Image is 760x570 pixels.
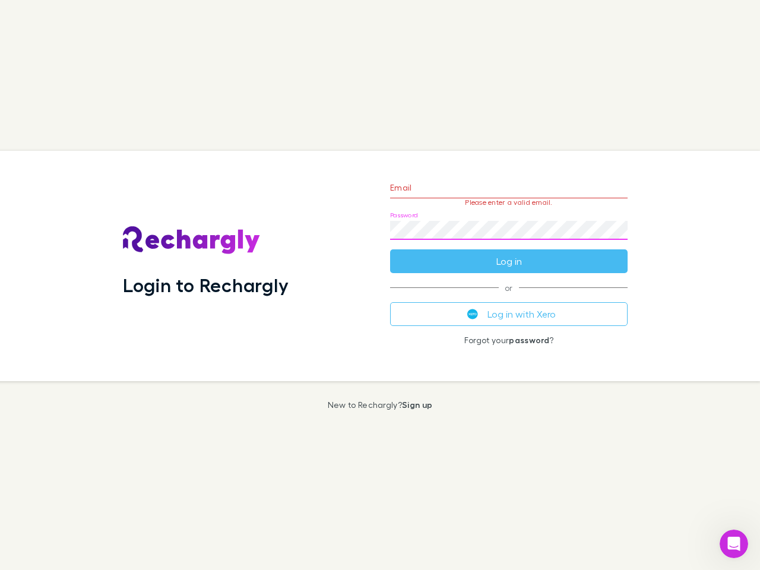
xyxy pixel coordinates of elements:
[402,400,432,410] a: Sign up
[390,287,628,288] span: or
[390,198,628,207] p: Please enter a valid email.
[123,274,289,296] h1: Login to Rechargly
[390,211,418,220] label: Password
[720,530,748,558] iframe: Intercom live chat
[328,400,433,410] p: New to Rechargly?
[390,335,628,345] p: Forgot your ?
[123,226,261,255] img: Rechargly's Logo
[467,309,478,319] img: Xero's logo
[390,249,628,273] button: Log in
[390,302,628,326] button: Log in with Xero
[509,335,549,345] a: password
